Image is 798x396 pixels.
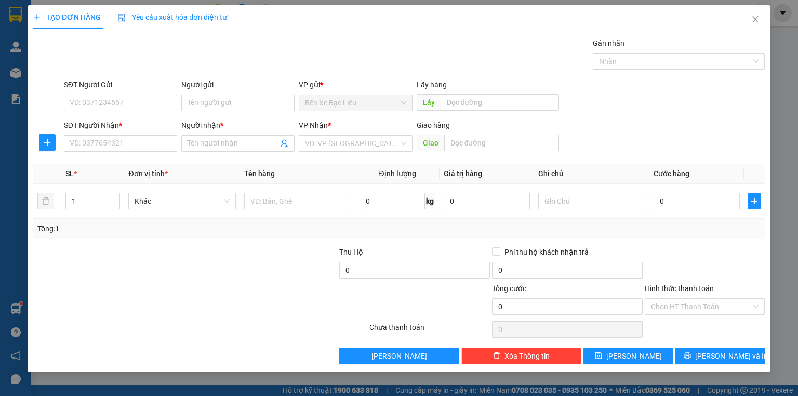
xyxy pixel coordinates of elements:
button: Close [741,5,770,34]
b: GỬI : Bến Xe Bạc Liêu [5,65,144,82]
input: Dọc đường [444,135,559,151]
div: SĐT Người Nhận [64,120,177,131]
div: SĐT Người Gửi [64,79,177,90]
button: deleteXóa Thông tin [461,348,581,364]
button: printer[PERSON_NAME] và In [675,348,765,364]
label: Hình thức thanh toán [645,284,714,293]
span: Giao [416,135,444,151]
button: save[PERSON_NAME] [583,348,673,364]
span: Lấy [416,94,440,111]
span: Lấy hàng [416,81,446,89]
input: 0 [444,193,530,209]
span: save [595,352,602,360]
span: SL [65,169,74,178]
span: Giá trị hàng [444,169,482,178]
span: Đơn vị tính [128,169,167,178]
span: Phí thu hộ khách nhận trả [500,246,593,258]
button: plus [748,193,761,209]
span: Thu Hộ [339,248,363,256]
span: Tên hàng [244,169,275,178]
input: VD: Bàn, Ghế [244,193,351,209]
div: Người nhận [181,120,295,131]
span: Tổng cước [492,284,526,293]
button: delete [37,193,54,209]
button: plus [39,134,56,151]
span: printer [684,352,691,360]
span: environment [60,25,68,33]
div: VP gửi [299,79,412,90]
li: 995 [PERSON_NAME] [5,23,198,36]
span: Cước hàng [654,169,689,178]
span: TẠO ĐƠN HÀNG [33,13,101,21]
span: Xóa Thông tin [504,350,550,362]
button: [PERSON_NAME] [339,348,459,364]
span: kg [425,193,435,209]
th: Ghi chú [534,164,649,184]
span: Yêu cầu xuất hóa đơn điện tử [117,13,227,21]
b: Nhà Xe Hà My [60,7,138,20]
div: Tổng: 1 [37,223,309,234]
span: Giao hàng [416,121,449,129]
span: close [751,15,760,23]
div: Chưa thanh toán [368,322,490,340]
span: [PERSON_NAME] và In [695,350,768,362]
span: [PERSON_NAME] [606,350,662,362]
span: plus [33,14,41,21]
span: user-add [280,139,288,148]
span: plus [749,197,760,205]
span: plus [39,138,55,147]
span: Bến Xe Bạc Liêu [305,95,406,111]
span: Định lượng [379,169,416,178]
input: Dọc đường [440,94,559,111]
span: [PERSON_NAME] [371,350,427,362]
span: delete [493,352,500,360]
span: Khác [135,193,229,209]
input: Ghi Chú [538,193,645,209]
li: 0946 508 595 [5,36,198,49]
div: Người gửi [181,79,295,90]
label: Gán nhãn [593,39,624,47]
img: icon [117,14,126,22]
span: VP Nhận [299,121,328,129]
span: phone [60,38,68,46]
